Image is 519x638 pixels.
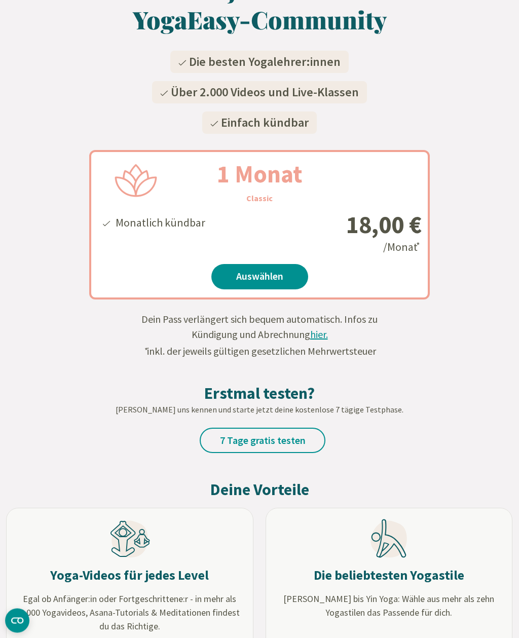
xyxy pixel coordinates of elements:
span: [PERSON_NAME] bis Yin Yoga: Wähle aus mehr als zehn Yogastilen das Passende für dich. [276,592,502,620]
span: inkl. der jeweils gültigen gesetzlichen Mehrwertsteuer [143,345,376,358]
h3: Yoga-Videos für jedes Level [50,568,209,584]
div: Dein Pass verlängert sich bequem automatisch. Infos zu Kündigung und Abrechnung [133,312,386,360]
button: CMP-Widget öffnen [5,609,29,633]
div: /Monat [300,213,422,256]
a: 7 Tage gratis testen [200,428,325,454]
h3: Classic [246,193,273,205]
span: Egal ob Anfänger:in oder Fortgeschrittene:r - in mehr als 2.000 Yogavideos, Asana-Tutorials & Med... [17,592,243,633]
span: Einfach kündbar [221,115,309,131]
h2: 1 Monat [193,156,327,193]
span: hier. [310,328,328,341]
h3: Die beliebtesten Yogastile [314,568,464,584]
a: Auswählen [211,265,308,290]
span: Die besten Yogalehrer:innen [189,54,341,70]
li: Monatlich kündbar [114,215,205,232]
div: 18,00 € [300,213,422,237]
span: Über 2.000 Videos und Live-Klassen [171,85,359,100]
